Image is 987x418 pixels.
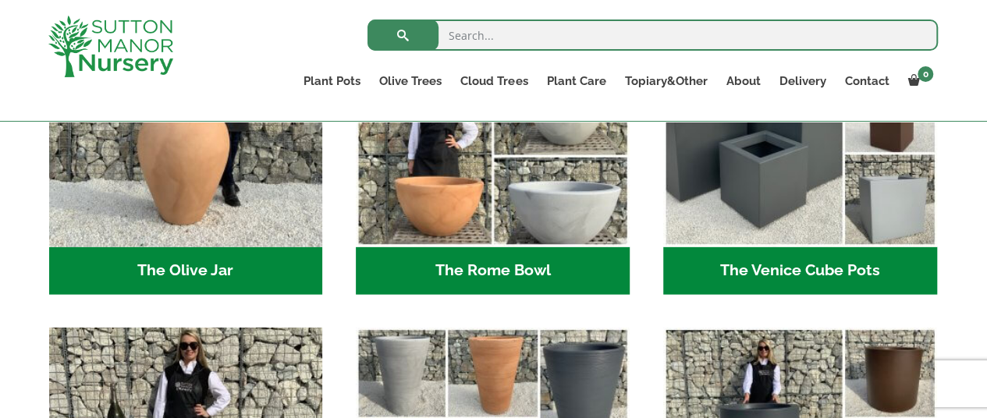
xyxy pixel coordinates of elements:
[835,70,898,92] a: Contact
[356,247,630,296] h2: The Rome Bowl
[49,247,323,296] h2: The Olive Jar
[451,70,537,92] a: Cloud Trees
[769,70,835,92] a: Delivery
[716,70,769,92] a: About
[370,70,451,92] a: Olive Trees
[48,16,173,77] img: logo
[367,19,938,51] input: Search...
[537,70,615,92] a: Plant Care
[663,247,937,296] h2: The Venice Cube Pots
[615,70,716,92] a: Topiary&Other
[918,66,933,82] span: 0
[294,70,370,92] a: Plant Pots
[898,70,938,92] a: 0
